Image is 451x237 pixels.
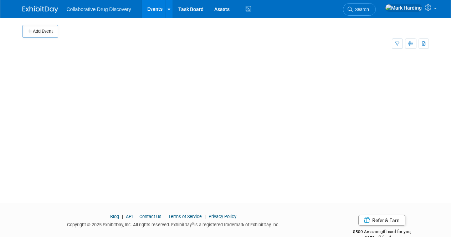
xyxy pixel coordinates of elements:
[22,6,58,13] img: ExhibitDay
[134,214,138,219] span: |
[203,214,207,219] span: |
[139,214,162,219] a: Contact Us
[343,3,376,16] a: Search
[163,214,167,219] span: |
[358,215,405,226] a: Refer & Earn
[120,214,125,219] span: |
[168,214,202,219] a: Terms of Service
[22,220,325,228] div: Copyright © 2025 ExhibitDay, Inc. All rights reserved. ExhibitDay is a registered trademark of Ex...
[67,6,131,12] span: Collaborative Drug Discovery
[22,25,58,38] button: Add Event
[353,7,369,12] span: Search
[192,222,194,226] sup: ®
[385,4,422,12] img: Mark Harding
[110,214,119,219] a: Blog
[126,214,133,219] a: API
[209,214,236,219] a: Privacy Policy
